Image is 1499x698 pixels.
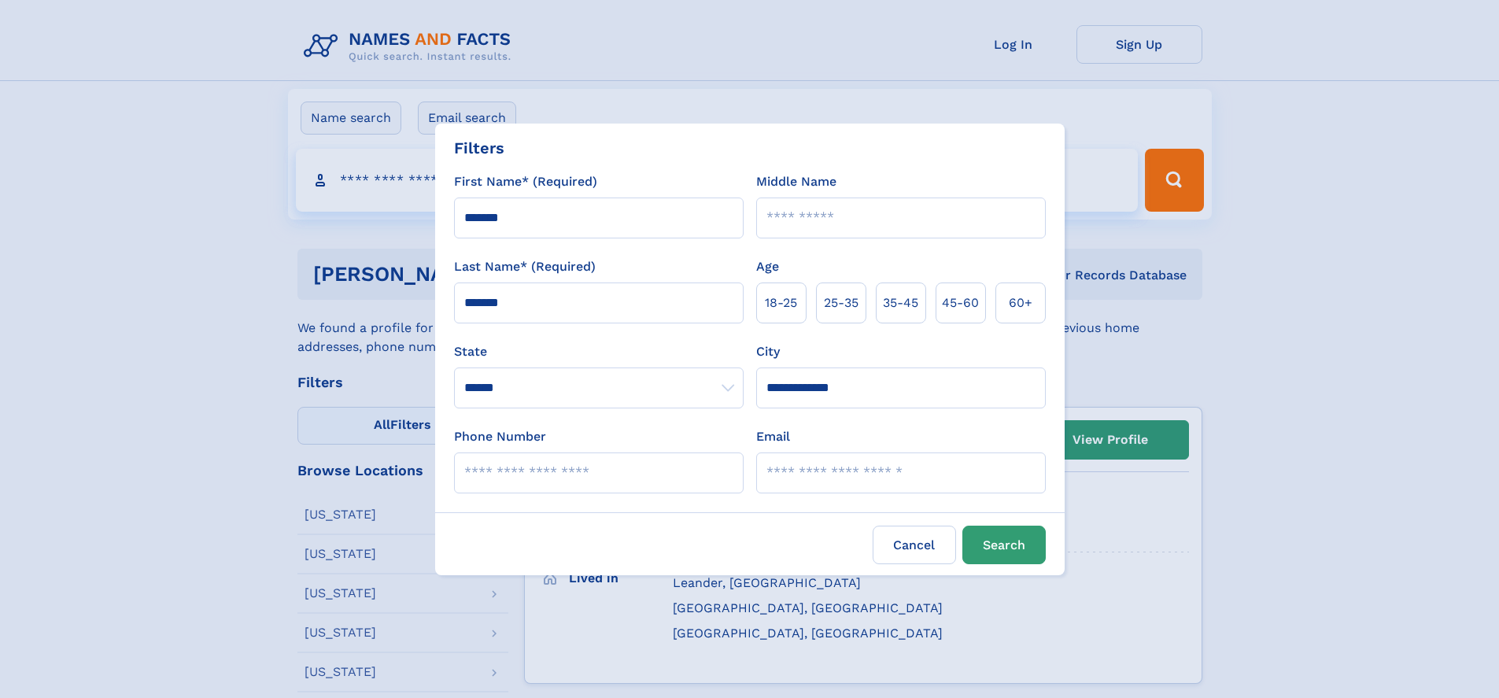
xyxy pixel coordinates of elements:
[883,294,918,312] span: 35‑45
[962,526,1046,564] button: Search
[454,427,546,446] label: Phone Number
[756,342,780,361] label: City
[756,257,779,276] label: Age
[942,294,979,312] span: 45‑60
[756,172,836,191] label: Middle Name
[1009,294,1032,312] span: 60+
[454,257,596,276] label: Last Name* (Required)
[765,294,797,312] span: 18‑25
[756,427,790,446] label: Email
[454,172,597,191] label: First Name* (Required)
[454,136,504,160] div: Filters
[454,342,744,361] label: State
[873,526,956,564] label: Cancel
[824,294,858,312] span: 25‑35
